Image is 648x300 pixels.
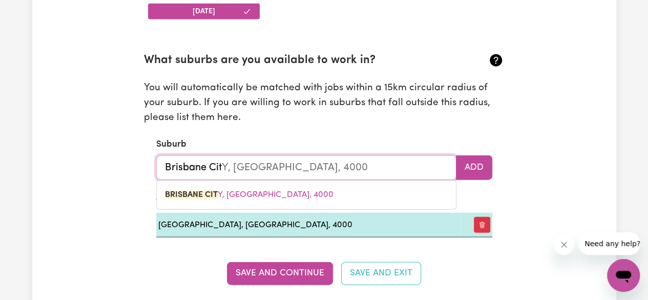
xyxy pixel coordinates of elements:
div: menu-options [156,180,456,210]
button: [DATE] [148,4,260,19]
a: BRISBANE CITY, Queensland, 4000 [157,185,456,205]
h2: What suburbs are you available to work in? [144,54,445,68]
mark: BRISBANE CIT [165,191,218,199]
p: You will automatically be matched with jobs within a 15km circular radius of your suburb. If you ... [144,81,505,125]
td: [GEOGRAPHIC_DATA], [GEOGRAPHIC_DATA], 4000 [156,213,461,237]
input: e.g. North Bondi, New South Wales [156,155,456,180]
button: Save and Exit [341,262,421,285]
iframe: Pesan dari perusahaan [578,232,640,255]
span: Need any help? [6,7,62,15]
button: Add to preferred suburbs [456,155,492,180]
label: Suburb [156,138,186,151]
iframe: Tombol untuk meluncurkan jendela pesan [607,259,640,292]
iframe: Tutup pesan [554,234,574,255]
span: Y, [GEOGRAPHIC_DATA], 4000 [165,191,333,199]
button: Remove preferred suburb [474,217,490,233]
button: Save and Continue [227,262,333,285]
